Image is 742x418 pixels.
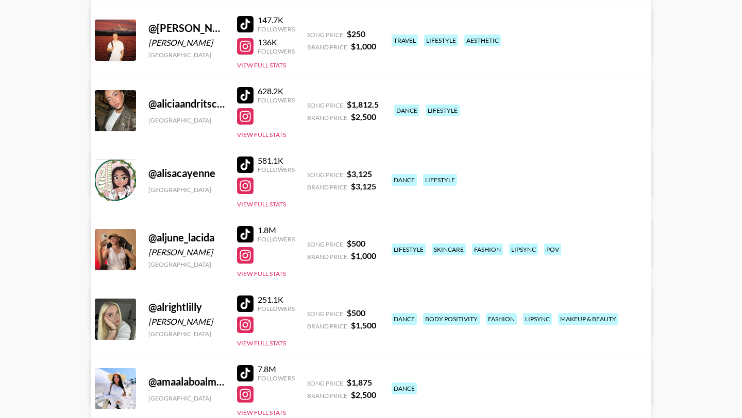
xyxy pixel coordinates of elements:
[258,364,295,374] div: 7.8M
[258,374,295,382] div: Followers
[148,38,225,48] div: [PERSON_NAME]
[148,330,225,338] div: [GEOGRAPHIC_DATA]
[307,379,345,387] span: Song Price:
[258,166,295,173] div: Followers
[432,243,466,255] div: skincare
[307,322,349,330] span: Brand Price:
[237,131,286,138] button: View Full Stats
[347,308,365,318] strong: $ 500
[307,310,345,318] span: Song Price:
[423,313,480,325] div: body positivity
[148,116,225,124] div: [GEOGRAPHIC_DATA]
[351,41,376,51] strong: $ 1,000
[148,231,225,244] div: @ aljune_lacida
[464,34,501,46] div: aesthetic
[258,25,295,33] div: Followers
[392,313,417,325] div: dance
[424,34,458,46] div: lifestyle
[237,61,286,69] button: View Full Stats
[307,114,349,121] span: Brand Price:
[258,235,295,243] div: Followers
[148,301,225,313] div: @ alrightlilly
[394,104,419,116] div: dance
[347,169,372,179] strong: $ 3,125
[307,240,345,248] span: Song Price:
[307,183,349,191] span: Brand Price:
[258,305,295,312] div: Followers
[148,247,225,257] div: [PERSON_NAME]
[486,313,517,325] div: fashion
[423,174,457,186] div: lifestyle
[472,243,503,255] div: fashion
[148,51,225,59] div: [GEOGRAPHIC_DATA]
[351,112,376,121] strong: $ 2,500
[258,15,295,25] div: 147.7K
[237,270,286,277] button: View Full Stats
[351,320,376,330] strong: $ 1,500
[307,253,349,260] span: Brand Price:
[258,155,295,166] div: 581.1K
[558,313,618,325] div: makeup & beauty
[258,294,295,305] div: 251.1K
[148,186,225,194] div: [GEOGRAPHIC_DATA]
[351,251,376,260] strong: $ 1,000
[523,313,552,325] div: lipsync
[258,37,295,47] div: 136K
[148,375,225,388] div: @ amaalaboalmgd
[307,101,345,109] span: Song Price:
[237,200,286,208] button: View Full Stats
[258,96,295,104] div: Followers
[509,243,538,255] div: lipsync
[258,47,295,55] div: Followers
[148,394,225,402] div: [GEOGRAPHIC_DATA]
[307,171,345,179] span: Song Price:
[237,339,286,347] button: View Full Stats
[347,238,365,248] strong: $ 500
[148,260,225,268] div: [GEOGRAPHIC_DATA]
[544,243,561,255] div: pov
[148,97,225,110] div: @ aliciaandritschke
[307,392,349,399] span: Brand Price:
[258,225,295,235] div: 1.8M
[392,382,417,394] div: dance
[351,181,376,191] strong: $ 3,125
[347,29,365,39] strong: $ 250
[347,377,372,387] strong: $ 1,875
[237,409,286,416] button: View Full Stats
[347,99,379,109] strong: $ 1,812.5
[307,43,349,51] span: Brand Price:
[392,174,417,186] div: dance
[148,317,225,327] div: [PERSON_NAME]
[148,22,225,34] div: @ [PERSON_NAME]
[392,243,426,255] div: lifestyle
[148,167,225,180] div: @ alisacayenne
[392,34,418,46] div: travel
[426,104,460,116] div: lifestyle
[307,31,345,39] span: Song Price:
[258,86,295,96] div: 628.2K
[351,390,376,399] strong: $ 2,500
